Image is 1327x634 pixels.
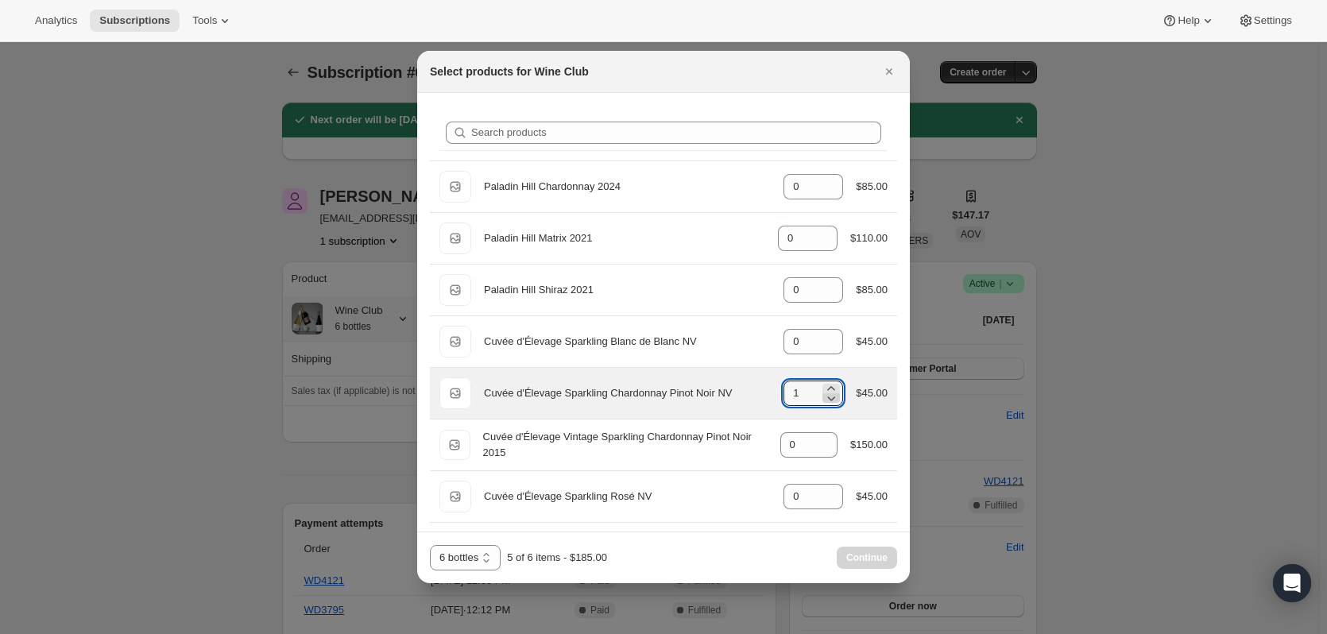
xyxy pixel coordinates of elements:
div: Cuvée d'Élevage Sparkling Rosé NV [484,489,771,504]
div: $85.00 [856,179,888,195]
div: Cuvée d'Élevage Vintage Sparkling Chardonnay Pinot Noir 2015 [483,429,768,461]
div: $110.00 [850,230,888,246]
button: Close [878,60,900,83]
div: $45.00 [856,385,888,401]
button: Help [1152,10,1224,32]
button: Analytics [25,10,87,32]
span: Analytics [35,14,77,27]
div: $85.00 [856,282,888,298]
button: Tools [183,10,242,32]
button: Settings [1228,10,1302,32]
div: Open Intercom Messenger [1273,564,1311,602]
div: $150.00 [850,437,888,453]
div: Cuvée d'Élevage Sparkling Blanc de Blanc NV [484,334,771,350]
div: Paladin Hill Chardonnay 2024 [484,179,771,195]
div: $45.00 [856,334,888,350]
h2: Select products for Wine Club [430,64,589,79]
div: $45.00 [856,489,888,504]
span: Help [1178,14,1199,27]
div: Paladin Hill Shiraz 2021 [484,282,771,298]
button: Subscriptions [90,10,180,32]
span: Tools [192,14,217,27]
input: Search products [471,122,881,144]
div: Paladin Hill Matrix 2021 [484,230,765,246]
div: 5 of 6 items - $185.00 [507,550,607,566]
div: Cuvée d'Élevage Sparkling Chardonnay Pinot Noir NV [484,385,771,401]
span: Subscriptions [99,14,170,27]
span: Settings [1254,14,1292,27]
